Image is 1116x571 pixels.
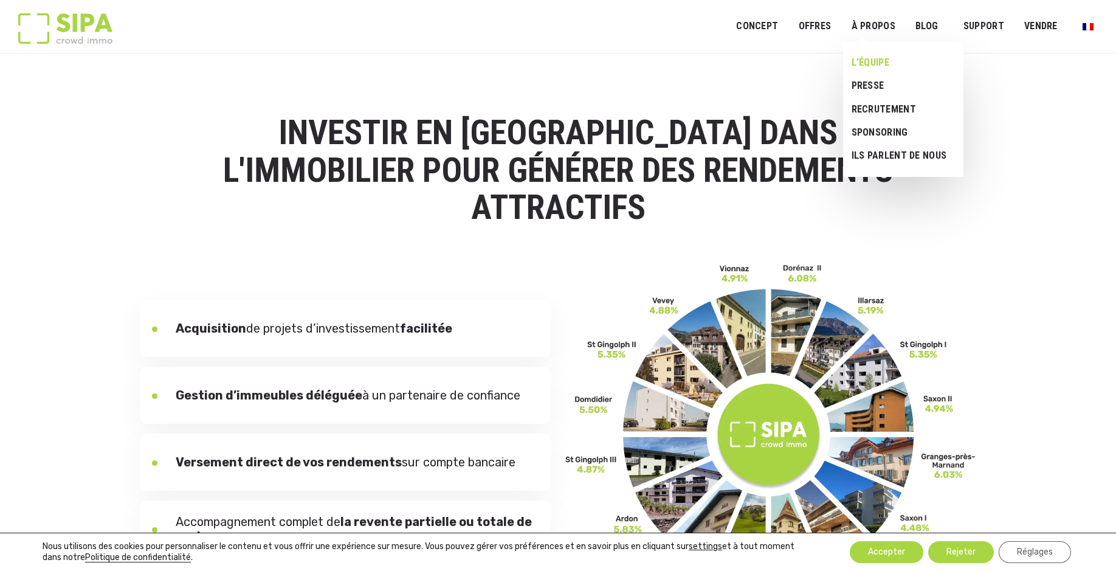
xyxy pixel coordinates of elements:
[1083,23,1094,30] img: Français
[193,114,923,227] h1: INVESTIR EN [GEOGRAPHIC_DATA] DANS L'IMMOBILIER POUR GÉNÉRER DES RENDEMENTS ATTRACTIFS
[908,13,946,40] a: Blog
[843,144,954,167] a: Ils parlent de nous
[246,50,294,61] span: Téléphone
[176,388,362,403] b: Gestion d’immeubles déléguée
[176,514,539,544] p: Accompagnement complet de
[843,13,903,40] a: À PROPOS
[152,527,157,533] img: Ellipse-dot
[152,460,157,466] img: Ellipse-dot
[176,388,520,403] p: à un partenaire de confiance
[176,455,402,469] b: Versement direct de vos rendements
[1075,15,1101,38] a: Passer à
[85,552,191,562] a: Politique de confidentialité
[1016,13,1066,40] a: VENDRE
[152,327,157,332] img: Ellipse-dot
[843,98,954,121] a: RECRUTEMENT
[736,11,1098,41] nav: Menu principal
[3,155,11,163] input: J'accepte de recevoir des communications de SIPA crowd immo
[689,541,722,552] button: settings
[928,541,994,563] button: Rejeter
[15,153,306,164] p: J'accepte de recevoir des communications de SIPA crowd immo
[956,13,1012,40] a: SUPPORT
[999,541,1071,563] button: Réglages
[43,541,814,563] p: Nous utilisons des cookies pour personnaliser le contenu et vous offrir une expérience sur mesure...
[850,541,923,563] button: Accepter
[176,514,532,544] b: la revente partielle ou totale de parts
[176,321,246,336] b: Acquisition
[728,13,786,40] a: Concept
[400,321,452,336] b: facilitée
[843,121,954,144] a: Sponsoring
[843,74,954,97] a: Presse
[790,13,839,40] a: OFFRES
[843,51,954,74] a: L’ÉQUIPE
[18,13,112,44] img: Logo
[152,393,157,399] img: Ellipse-dot
[176,321,452,336] p: de projets d’investissement
[176,455,515,469] p: sur compte bancaire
